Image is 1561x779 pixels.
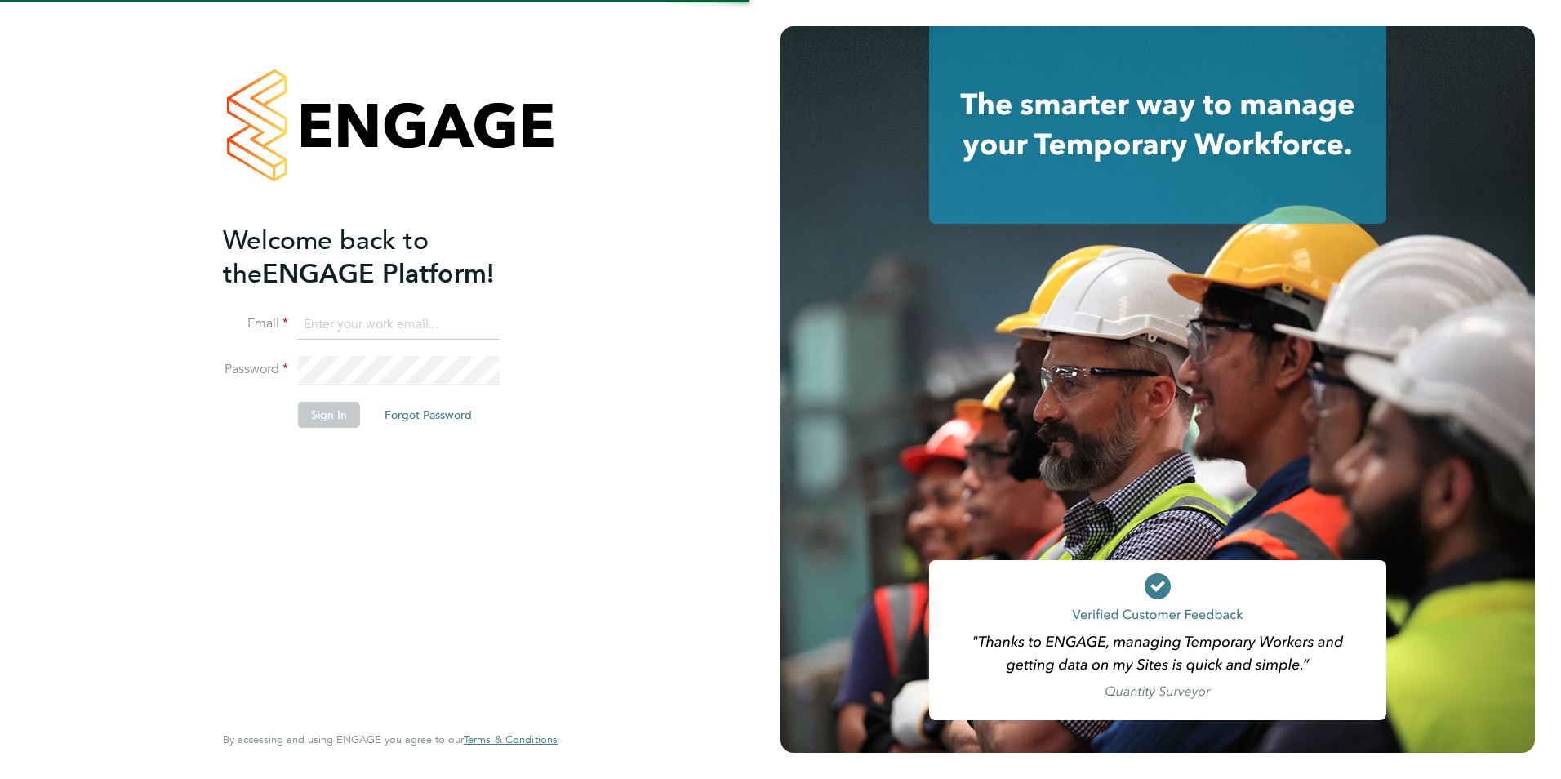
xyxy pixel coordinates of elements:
[223,224,541,291] h2: ENGAGE Platform!
[298,402,360,428] button: Sign In
[464,732,558,746] span: Terms & Conditions
[464,733,558,746] a: Terms & Conditions
[223,225,429,290] span: Welcome back to the
[223,315,288,332] label: Email
[371,402,485,428] button: Forgot Password
[223,361,288,378] label: Password
[223,732,558,746] span: By accessing and using ENGAGE you agree to our
[298,310,500,340] input: Enter your work email...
